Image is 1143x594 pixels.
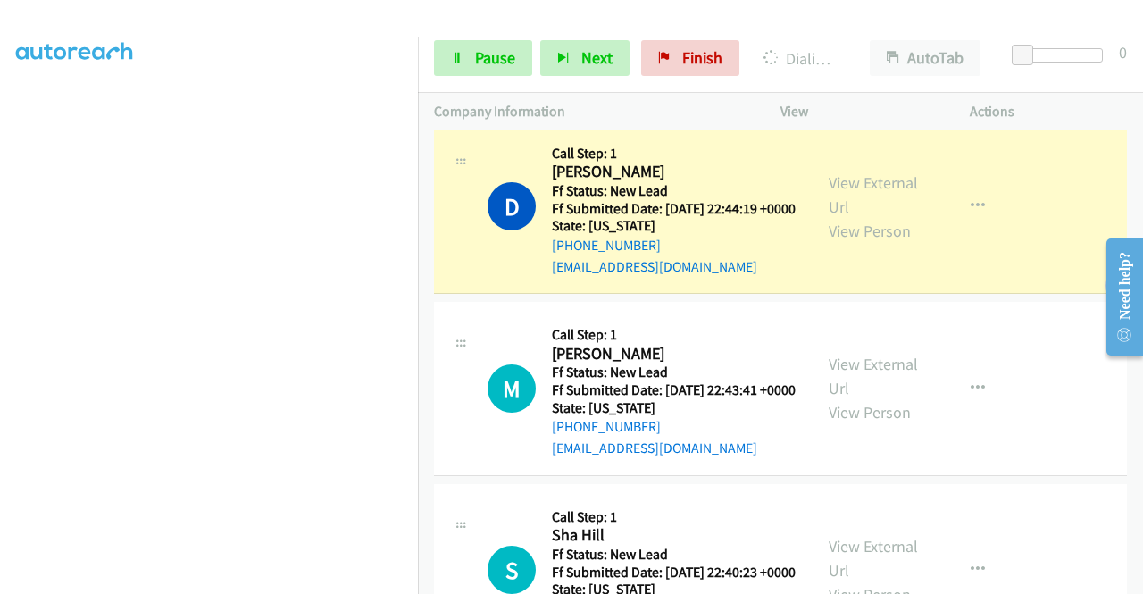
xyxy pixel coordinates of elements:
[552,399,796,417] h5: State: [US_STATE]
[434,101,748,122] p: Company Information
[552,381,796,399] h5: Ff Submitted Date: [DATE] 22:43:41 +0000
[552,200,796,218] h5: Ff Submitted Date: [DATE] 22:44:19 +0000
[1119,40,1127,64] div: 0
[970,101,1127,122] p: Actions
[780,101,938,122] p: View
[488,546,536,594] h1: S
[552,344,790,364] h2: [PERSON_NAME]
[870,40,980,76] button: AutoTab
[552,182,796,200] h5: Ff Status: New Lead
[552,546,796,564] h5: Ff Status: New Lead
[540,40,630,76] button: Next
[829,172,918,217] a: View External Url
[552,564,796,581] h5: Ff Submitted Date: [DATE] 22:40:23 +0000
[552,508,796,526] h5: Call Step: 1
[552,364,796,381] h5: Ff Status: New Lead
[829,354,918,398] a: View External Url
[488,182,536,230] h1: D
[829,402,911,422] a: View Person
[552,326,796,344] h5: Call Step: 1
[763,46,838,71] p: Dialing [PERSON_NAME]
[552,217,796,235] h5: State: [US_STATE]
[829,221,911,241] a: View Person
[475,47,515,68] span: Pause
[552,145,796,163] h5: Call Step: 1
[488,364,536,413] h1: M
[552,439,757,456] a: [EMAIL_ADDRESS][DOMAIN_NAME]
[488,364,536,413] div: The call is yet to be attempted
[641,40,739,76] a: Finish
[434,40,532,76] a: Pause
[552,258,757,275] a: [EMAIL_ADDRESS][DOMAIN_NAME]
[1021,48,1103,63] div: Delay between calls (in seconds)
[552,237,661,254] a: [PHONE_NUMBER]
[581,47,613,68] span: Next
[682,47,722,68] span: Finish
[552,418,661,435] a: [PHONE_NUMBER]
[552,525,790,546] h2: Sha Hill
[552,162,790,182] h2: [PERSON_NAME]
[829,536,918,581] a: View External Url
[1092,226,1143,368] iframe: Resource Center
